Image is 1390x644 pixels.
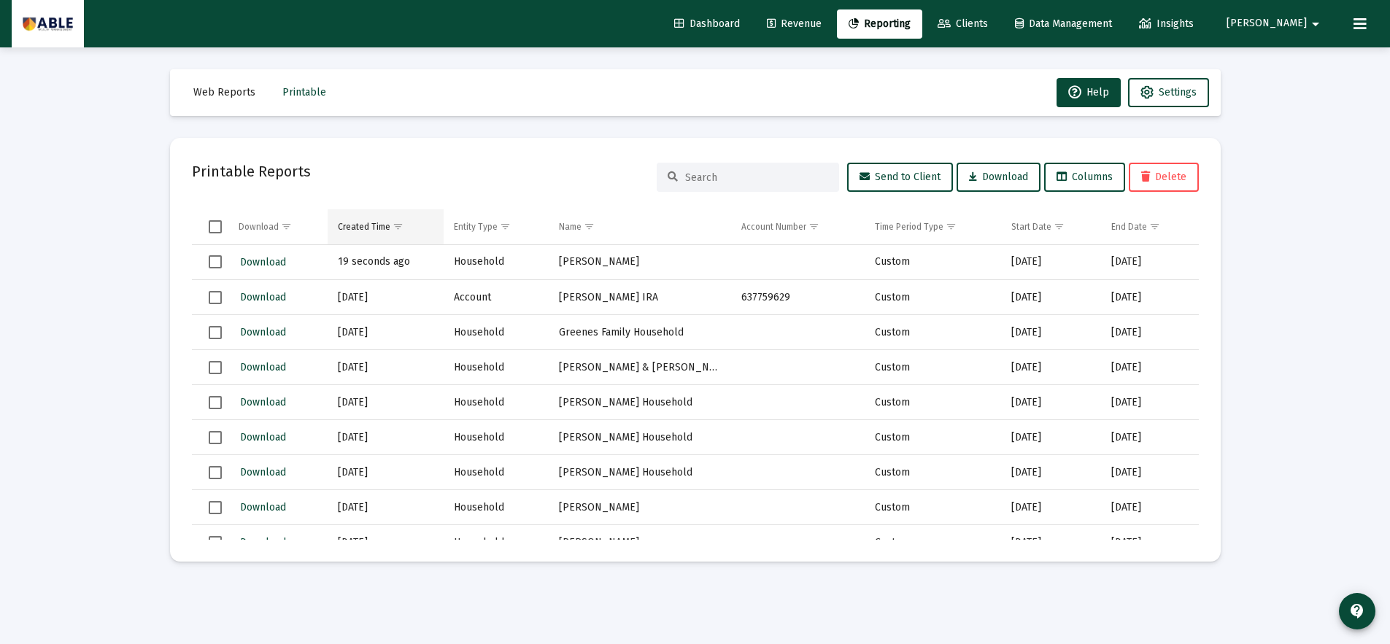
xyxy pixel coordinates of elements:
td: [DATE] [1001,525,1101,560]
td: [DATE] [1001,490,1101,525]
td: Custom [865,455,1002,490]
span: Show filter options for column 'Download' [281,221,292,232]
td: Column End Date [1101,209,1199,244]
span: Download [240,256,286,268]
td: [DATE] [1101,315,1199,350]
button: Download [239,497,287,518]
td: Column Name [549,209,731,244]
span: Revenue [767,18,822,30]
span: Show filter options for column 'Created Time' [393,221,404,232]
td: [DATE] [1001,315,1101,350]
span: Download [240,431,286,443]
div: Select row [209,536,222,549]
div: Select row [209,501,222,514]
mat-icon: arrow_drop_down [1307,9,1324,39]
td: [DATE] [1001,455,1101,490]
td: Household [444,350,549,385]
span: Reporting [849,18,911,30]
span: Settings [1159,86,1197,98]
button: [PERSON_NAME] [1209,9,1342,38]
div: Select row [209,396,222,409]
td: [PERSON_NAME] IRA [549,280,731,315]
td: [DATE] [1101,385,1199,420]
td: [DATE] [1101,350,1199,385]
td: [PERSON_NAME] [549,490,731,525]
span: Show filter options for column 'End Date' [1149,221,1160,232]
span: Download [240,396,286,408]
span: Show filter options for column 'Account Number' [808,221,819,232]
td: [PERSON_NAME] [549,525,731,560]
td: [PERSON_NAME] & [PERSON_NAME] [549,350,731,385]
td: Column Account Number [731,209,865,244]
div: Select row [209,255,222,268]
button: Columns [1044,163,1125,192]
td: [DATE] [1101,280,1199,315]
input: Search [685,171,828,184]
div: Select row [209,326,222,339]
td: Account [444,280,549,315]
td: [PERSON_NAME] [549,245,731,280]
span: Show filter options for column 'Entity Type' [500,221,511,232]
h2: Printable Reports [192,160,311,183]
td: [DATE] [328,350,444,385]
button: Help [1057,78,1121,107]
td: [DATE] [1001,245,1101,280]
td: [DATE] [328,490,444,525]
span: Download [240,466,286,478]
td: [PERSON_NAME] Household [549,420,731,455]
td: Column Entity Type [444,209,549,244]
span: Download [240,326,286,338]
button: Download [239,392,287,413]
div: Account Number [741,221,806,233]
td: Custom [865,315,1002,350]
div: Select row [209,431,222,444]
td: Household [444,420,549,455]
span: Show filter options for column 'Name' [584,221,595,232]
div: Created Time [338,221,390,233]
td: Column Time Period Type [865,209,1002,244]
a: Revenue [755,9,833,39]
td: [DATE] [328,315,444,350]
div: Select row [209,291,222,304]
td: Custom [865,525,1002,560]
td: [DATE] [1001,420,1101,455]
span: Delete [1141,171,1186,183]
div: Select all [209,220,222,233]
button: Printable [271,78,338,107]
button: Settings [1128,78,1209,107]
span: Dashboard [674,18,740,30]
span: Download [969,171,1028,183]
td: [DATE] [1001,280,1101,315]
button: Download [239,287,287,308]
td: [PERSON_NAME] Household [549,385,731,420]
td: Custom [865,350,1002,385]
td: Household [444,315,549,350]
td: 637759629 [731,280,865,315]
td: [DATE] [328,385,444,420]
img: Dashboard [23,9,73,39]
button: Download [239,427,287,448]
td: 19 seconds ago [328,245,444,280]
a: Dashboard [663,9,752,39]
span: Web Reports [193,86,255,98]
span: Data Management [1015,18,1112,30]
td: [DATE] [1101,490,1199,525]
div: Time Period Type [875,221,943,233]
td: Custom [865,490,1002,525]
button: Download [239,357,287,378]
div: Data grid [192,209,1199,540]
a: Reporting [837,9,922,39]
span: [PERSON_NAME] [1227,18,1307,30]
td: Household [444,525,549,560]
span: Printable [282,86,326,98]
button: Download [239,252,287,273]
div: End Date [1111,221,1147,233]
td: [DATE] [1101,525,1199,560]
td: [DATE] [328,525,444,560]
td: [DATE] [328,455,444,490]
button: Web Reports [182,78,267,107]
td: Custom [865,245,1002,280]
button: Delete [1129,163,1199,192]
mat-icon: contact_support [1348,602,1366,620]
button: Send to Client [847,163,953,192]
